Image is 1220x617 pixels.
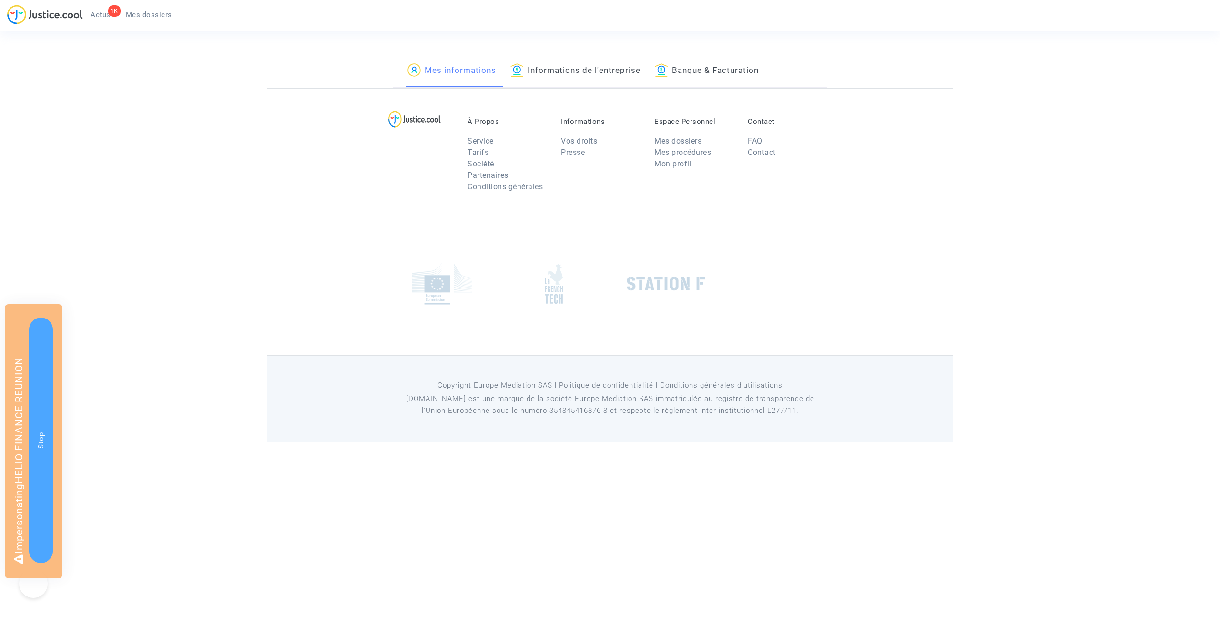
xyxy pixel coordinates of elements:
[468,171,508,180] a: Partenaires
[388,111,441,128] img: logo-lg.svg
[510,55,640,87] a: Informations de l'entreprise
[748,117,827,126] p: Contact
[654,136,701,145] a: Mes dossiers
[510,63,524,77] img: icon-banque.svg
[83,8,118,22] a: 1KActus
[655,63,668,77] img: icon-banque.svg
[29,318,53,563] button: Stop
[748,148,776,157] a: Contact
[407,55,496,87] a: Mes informations
[19,569,48,598] iframe: Help Scout Beacon - Open
[561,136,597,145] a: Vos droits
[108,5,121,17] div: 1K
[655,55,759,87] a: Banque & Facturation
[468,117,547,126] p: À Propos
[118,8,180,22] a: Mes dossiers
[654,117,733,126] p: Espace Personnel
[7,5,83,24] img: jc-logo.svg
[654,148,711,157] a: Mes procédures
[393,393,827,417] p: [DOMAIN_NAME] est une marque de la société Europe Mediation SAS immatriculée au registre de tr...
[468,182,543,191] a: Conditions générales
[748,136,762,145] a: FAQ
[468,148,488,157] a: Tarifs
[561,117,640,126] p: Informations
[412,263,472,305] img: europe_commision.png
[545,264,563,304] img: french_tech.png
[627,277,705,291] img: stationf.png
[468,136,494,145] a: Service
[407,63,421,77] img: icon-passager.svg
[561,148,585,157] a: Presse
[37,432,45,449] span: Stop
[5,304,62,578] div: Impersonating
[468,159,494,168] a: Société
[393,380,827,391] p: Copyright Europe Mediation SAS l Politique de confidentialité l Conditions générales d’utilisa...
[126,10,172,19] span: Mes dossiers
[654,159,691,168] a: Mon profil
[91,10,111,19] span: Actus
